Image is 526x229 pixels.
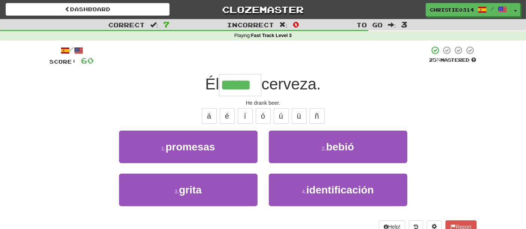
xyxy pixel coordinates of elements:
span: 0 [293,20,299,29]
small: 4 . [302,189,306,195]
small: 3 . [174,189,179,195]
button: é [220,108,235,124]
span: bebió [326,141,354,153]
div: Mastered [429,57,477,64]
button: ó [256,108,271,124]
button: í [238,108,253,124]
span: promesas [165,141,215,153]
span: Score: [50,58,77,65]
span: 25 % [429,57,441,63]
small: 2 . [322,146,326,152]
span: Incorrect [227,21,274,28]
span: identificación [306,184,374,196]
button: 2.bebió [269,131,407,163]
small: 1 . [161,146,166,152]
a: Clozemaster [181,3,345,16]
span: grita [179,184,202,196]
span: 60 [81,56,94,65]
button: 4.identificación [269,174,407,206]
a: Dashboard [6,3,170,16]
a: christie0314 / [426,3,511,16]
button: 3.grita [119,174,258,206]
span: To go [356,21,383,28]
span: Correct [108,21,145,28]
span: : [388,22,396,28]
div: He drank beer. [50,99,477,107]
span: : [150,22,158,28]
span: christie0314 [430,6,474,13]
span: / [490,6,494,11]
button: ú [274,108,289,124]
span: 3 [401,20,407,29]
div: / [50,46,94,55]
strong: Fast Track Level 3 [251,33,292,38]
button: 1.promesas [119,131,258,163]
span: Él [205,75,219,93]
button: á [202,108,217,124]
span: : [279,22,288,28]
span: cerveza. [261,75,321,93]
button: ü [292,108,307,124]
span: 7 [163,20,170,29]
button: ñ [310,108,325,124]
